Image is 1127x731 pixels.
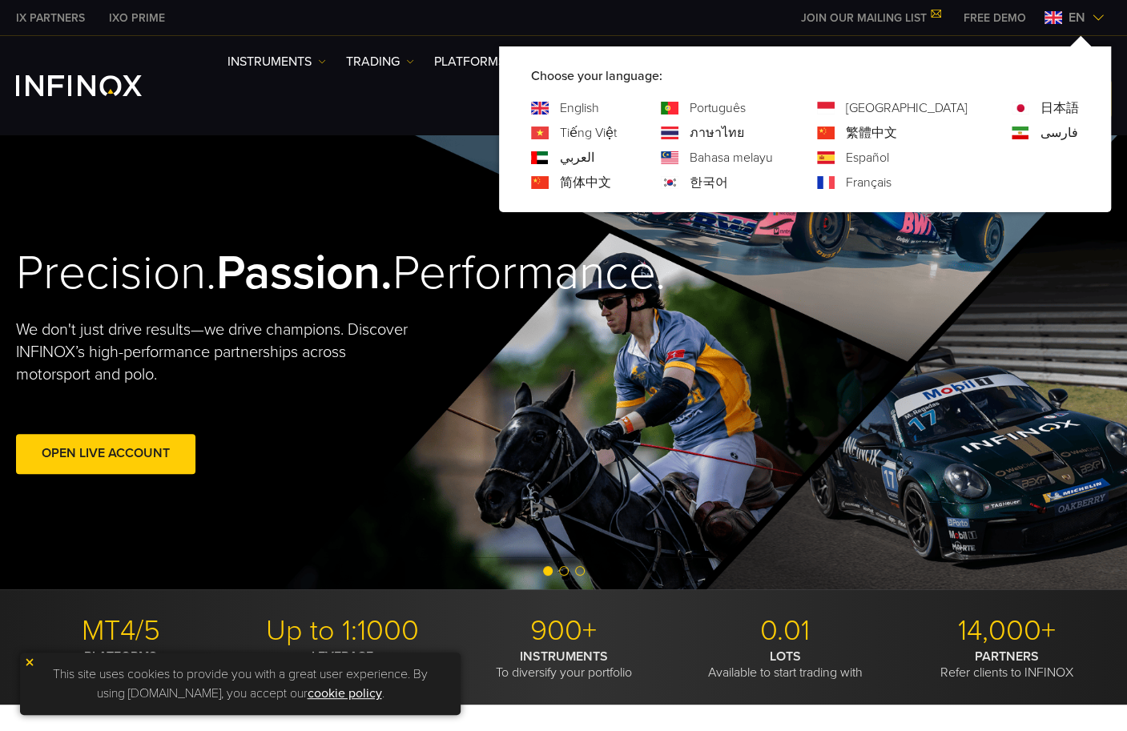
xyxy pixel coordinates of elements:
[846,98,968,118] a: Language
[97,10,177,26] a: INFINOX
[846,148,889,167] a: Language
[902,613,1111,649] p: 14,000+
[680,649,889,681] p: Available to start trading with
[237,613,446,649] p: Up to 1:1000
[690,173,728,192] a: Language
[520,649,608,665] strong: INSTRUMENTS
[846,123,897,143] a: Language
[28,661,453,707] p: This site uses cookies to provide you with a great user experience. By using [DOMAIN_NAME], you a...
[4,10,97,26] a: INFINOX
[560,98,599,118] a: Language
[543,566,553,576] span: Go to slide 1
[690,123,744,143] a: Language
[1062,8,1092,27] span: en
[560,173,611,192] a: Language
[216,244,392,302] strong: Passion.
[952,10,1038,26] a: INFINOX MENU
[84,649,157,665] strong: PLATFORMS
[16,434,195,473] a: Open Live Account
[16,244,509,303] h2: Precision. Performance.
[1040,98,1079,118] a: Language
[902,649,1111,681] p: Refer clients to INFINOX
[575,566,585,576] span: Go to slide 3
[16,75,179,96] a: INFINOX Logo
[531,66,1079,86] p: Choose your language:
[16,319,410,386] p: We don't just drive results—we drive champions. Discover INFINOX’s high-performance partnerships ...
[16,649,225,681] p: With modern trading tools
[308,685,382,701] a: cookie policy
[690,148,773,167] a: Language
[459,649,668,681] p: To diversify your portfolio
[560,123,617,143] a: Language
[789,11,952,25] a: JOIN OUR MAILING LIST
[560,148,594,167] a: Language
[237,649,446,681] p: To trade with
[846,173,892,192] a: Language
[346,52,414,71] a: TRADING
[312,649,373,665] strong: LEVERAGE
[16,613,225,649] p: MT4/5
[24,657,35,668] img: yellow close icon
[227,52,326,71] a: Instruments
[690,98,746,118] a: Language
[680,613,889,649] p: 0.01
[974,649,1038,665] strong: PARTNERS
[459,613,668,649] p: 900+
[559,566,569,576] span: Go to slide 2
[769,649,800,665] strong: LOTS
[1040,123,1078,143] a: Language
[434,52,520,71] a: PLATFORMS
